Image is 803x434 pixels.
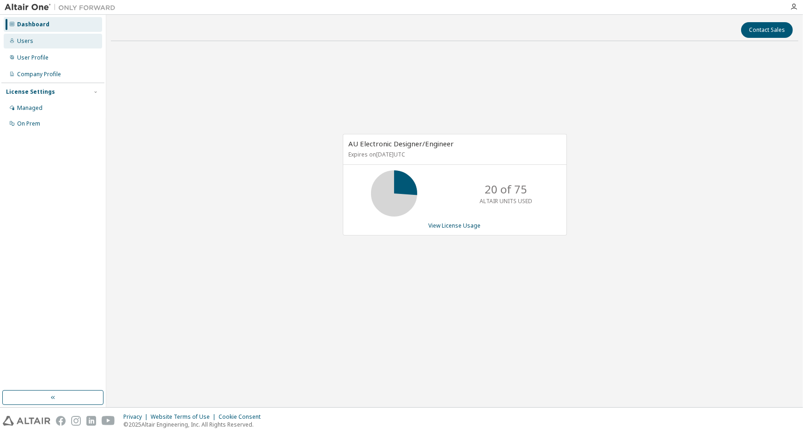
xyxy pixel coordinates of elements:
div: Managed [17,104,43,112]
a: View License Usage [429,222,481,229]
div: Website Terms of Use [151,413,219,421]
div: On Prem [17,120,40,127]
img: linkedin.svg [86,416,96,426]
p: Expires on [DATE] UTC [349,151,559,158]
p: ALTAIR UNITS USED [480,197,532,205]
div: Privacy [123,413,151,421]
button: Contact Sales [741,22,793,38]
img: Altair One [5,3,120,12]
p: 20 of 75 [485,181,527,197]
img: youtube.svg [102,416,115,426]
div: License Settings [6,88,55,96]
p: © 2025 Altair Engineering, Inc. All Rights Reserved. [123,421,266,428]
div: Company Profile [17,71,61,78]
div: Users [17,37,33,45]
img: instagram.svg [71,416,81,426]
div: Cookie Consent [219,413,266,421]
span: AU Electronic Designer/Engineer [349,139,454,148]
div: Dashboard [17,21,49,28]
div: User Profile [17,54,49,61]
img: altair_logo.svg [3,416,50,426]
img: facebook.svg [56,416,66,426]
